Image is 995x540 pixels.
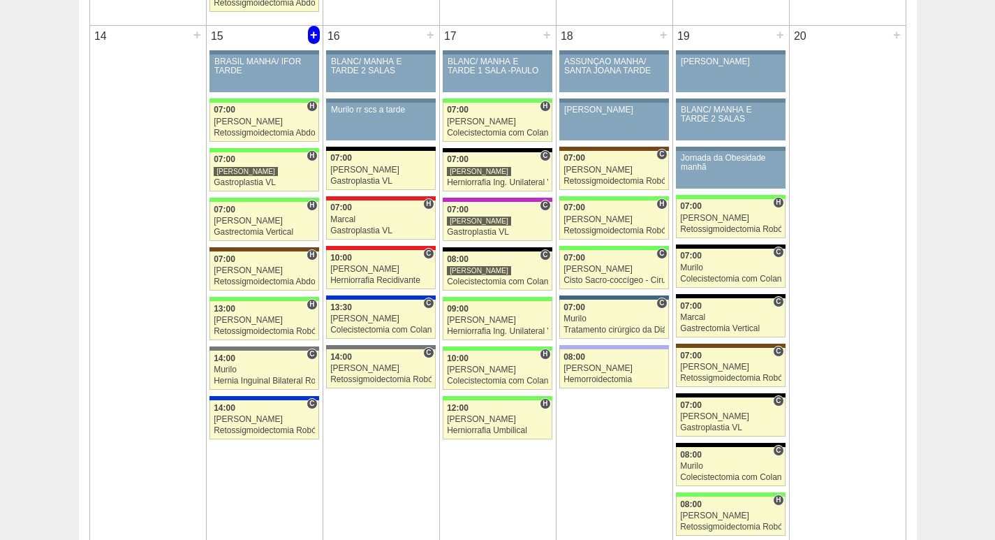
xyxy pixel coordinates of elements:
div: + [191,26,203,44]
div: Key: Brasil [209,98,318,103]
div: BLANC/ MANHÃ E TARDE 2 SALAS [681,105,781,124]
a: C 14:00 [PERSON_NAME] Retossigmoidectomia Robótica [209,400,318,439]
a: Jornada da Obesidade manhã [676,151,785,189]
div: 19 [673,26,695,47]
div: Key: Brasil [209,198,318,202]
div: + [658,26,670,44]
a: ASSUNÇÃO MANHÃ/ SANTA JOANA TARDE [559,54,668,92]
div: Murilo [563,314,665,323]
div: Key: Santa Catarina [326,345,435,349]
a: H 07:00 [PERSON_NAME] Retossigmoidectomia Robótica [559,200,668,240]
span: Hospital [307,249,317,261]
span: 07:00 [563,203,585,212]
div: Key: Brasil [559,246,668,250]
div: Retossigmoidectomia Robótica [680,374,781,383]
a: BLANC/ MANHÃ E TARDE 2 SALAS [326,54,435,92]
span: Consultório [773,445,783,456]
div: Key: Brasil [443,297,552,301]
div: Key: Aviso [443,50,552,54]
span: Consultório [540,200,550,211]
div: Key: Aviso [559,50,668,54]
a: H 08:00 [PERSON_NAME] Retossigmoidectomia Robótica [676,497,785,536]
div: Colecistectomia com Colangiografia VL [680,473,781,482]
div: Key: Brasil [559,196,668,200]
span: Consultório [656,149,667,160]
div: Cisto Sacro-coccígeo - Cirurgia [563,276,665,285]
div: + [774,26,786,44]
div: [PERSON_NAME] [563,364,665,373]
span: Consultório [773,395,783,407]
div: [PERSON_NAME] [680,363,781,372]
span: 07:00 [563,302,585,312]
div: [PERSON_NAME] [214,316,315,325]
span: 07:00 [680,301,702,311]
span: Consultório [540,249,550,261]
span: 07:00 [330,153,352,163]
div: BLANC/ MANHÃ E TARDE 2 SALAS [331,57,431,75]
a: H 07:00 [PERSON_NAME] Retossigmoidectomia Robótica [676,199,785,238]
a: 08:00 [PERSON_NAME] Hemorroidectomia [559,349,668,388]
div: Key: Aviso [559,98,668,103]
div: [PERSON_NAME] [330,166,432,175]
span: Consultório [656,298,667,309]
div: Key: Maria Braido [443,198,552,202]
div: [PERSON_NAME] [447,265,511,276]
div: Retossigmoidectomia Robótica [563,177,665,186]
div: Herniorrafia Recidivante [330,276,432,285]
div: [PERSON_NAME] [681,57,781,66]
div: Key: Santa Joana [209,247,318,251]
span: 07:00 [680,251,702,261]
div: Key: Aviso [676,98,785,103]
div: [PERSON_NAME] [214,117,315,126]
div: Gastrectomia Vertical [214,228,315,237]
span: Consultório [773,346,783,357]
div: Tratamento cirúrgico da Diástase do reto abdomem [563,326,665,335]
div: Retossigmoidectomia Robótica [330,375,432,384]
span: 08:00 [447,254,469,264]
div: [PERSON_NAME] [330,265,432,274]
a: C 13:30 [PERSON_NAME] Colecistectomia com Colangiografia VL [326,300,435,339]
div: Colecistectomia com Colangiografia VL [447,129,548,138]
span: 10:00 [447,353,469,363]
a: C 08:00 [PERSON_NAME] Colecistectomia com Colangiografia VL [443,251,552,291]
div: Retossigmoidectomia Abdominal VL [214,277,315,286]
a: H 07:00 [PERSON_NAME] Retossigmoidectomia Abdominal VL [209,103,318,142]
div: Key: Aviso [676,147,785,151]
div: [PERSON_NAME] [680,214,781,223]
span: Hospital [540,349,550,360]
span: 07:00 [447,154,469,164]
span: 08:00 [680,499,702,509]
div: Retossigmoidectomia Robótica [214,327,315,336]
div: Key: Blanc [326,147,435,151]
a: C 07:00 [PERSON_NAME] Gastroplastia VL [443,202,552,241]
div: Key: Blanc [443,148,552,152]
div: Herniorrafia Ing. Unilateral VL [447,178,548,187]
a: C 08:00 Murilo Colecistectomia com Colangiografia VL [676,447,785,486]
a: H 07:00 [PERSON_NAME] Gastrectomia Vertical [209,202,318,241]
a: [PERSON_NAME] [676,54,785,92]
span: Hospital [656,198,667,210]
a: H 10:00 [PERSON_NAME] Colecistectomia com Colangiografia VL [443,351,552,390]
div: [PERSON_NAME] [447,316,548,325]
a: H 07:00 [PERSON_NAME] Retossigmoidectomia Abdominal VL [209,251,318,291]
span: 13:30 [330,302,352,312]
span: 07:00 [680,351,702,360]
a: BLANC/ MANHÃ E TARDE 2 SALAS [676,103,785,140]
div: [PERSON_NAME] [330,314,432,323]
div: 17 [440,26,462,47]
span: Hospital [540,101,550,112]
a: H 07:00 [PERSON_NAME] Gastroplastia VL [209,152,318,191]
div: Retossigmoidectomia Abdominal VL [214,129,315,138]
div: + [308,26,320,44]
div: Retossigmoidectomia Robótica [563,226,665,235]
div: [PERSON_NAME] [563,166,665,175]
span: 09:00 [447,304,469,314]
span: Consultório [307,349,317,360]
span: Hospital [307,101,317,112]
span: Hospital [773,197,783,208]
div: Key: Brasil [676,195,785,199]
span: Consultório [423,347,434,358]
a: BLANC/ MANHÃ E TARDE 1 SALA -PAULO [443,54,552,92]
span: 07:00 [447,105,469,115]
span: 07:00 [563,253,585,263]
